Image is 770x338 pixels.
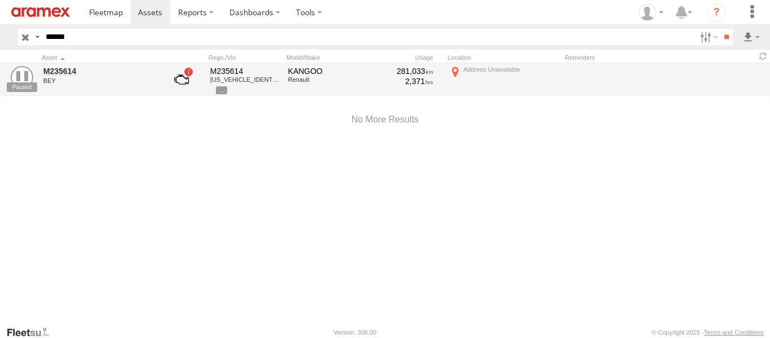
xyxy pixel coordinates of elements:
[704,329,764,336] a: Terms and Conditions
[377,66,433,76] div: 281,033
[286,54,371,62] div: Model/Make
[6,327,58,338] a: Visit our Website
[377,76,433,86] div: 2,371
[209,54,282,62] div: Rego./Vin
[11,66,33,89] a: View Asset Details
[42,54,154,62] div: Click to Sort
[210,66,280,76] div: M235614
[288,66,369,76] div: KANGOO
[33,29,42,45] label: Search Query
[635,4,667,21] div: Mazen Siblini
[288,76,369,83] div: Renault
[652,329,764,336] div: © Copyright 2025 -
[161,66,202,93] a: View Asset with Fault/s
[742,29,761,45] label: Export results as...
[375,54,443,62] div: Usage
[43,66,153,76] a: M235614
[707,3,725,21] i: ?
[43,77,153,84] div: undefined
[448,54,560,62] div: Location
[334,329,377,336] div: Version: 306.00
[756,51,770,62] span: Refresh
[210,76,280,83] div: VF1FW1945JU186563
[11,7,70,17] img: aramex-logo.svg
[216,86,227,94] span: View Asset Details to show all tags
[448,64,560,95] label: Click to View Current Location
[565,54,665,62] div: Reminders
[696,29,720,45] label: Search Filter Options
